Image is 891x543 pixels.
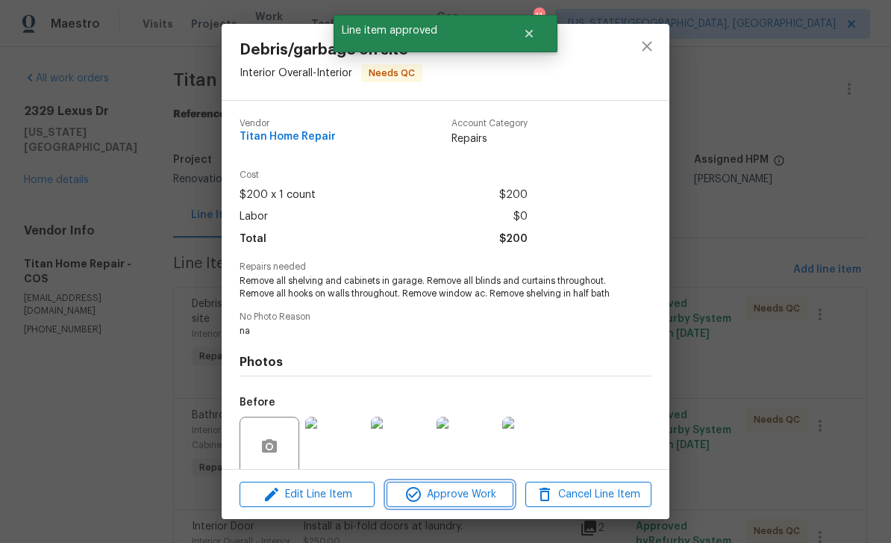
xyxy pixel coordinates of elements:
span: $200 [499,184,528,206]
span: $200 x 1 count [240,184,316,206]
span: Repairs needed [240,262,651,272]
button: Close [504,19,554,49]
span: Remove all shelving and cabinets in garage. Remove all blinds and curtains throughout. Remove all... [240,275,610,300]
span: Debris/garbage on site [240,42,422,58]
span: Approve Work [391,485,508,504]
span: Vendor [240,119,336,128]
span: $200 [499,229,528,250]
button: Edit Line Item [240,482,375,508]
span: Total [240,229,266,250]
span: Interior Overall - Interior [240,68,352,78]
button: Cancel Line Item [525,482,651,508]
span: Cost [240,170,528,180]
span: Edit Line Item [244,485,370,504]
span: Needs QC [363,66,421,81]
span: Titan Home Repair [240,131,336,143]
span: Line item approved [334,15,504,46]
span: Account Category [451,119,528,128]
h4: Photos [240,355,651,370]
span: No Photo Reason [240,312,651,322]
span: Labor [240,206,268,228]
button: Approve Work [387,482,513,508]
button: close [629,28,665,64]
div: 11 [534,9,544,24]
span: Cancel Line Item [530,485,647,504]
span: $0 [513,206,528,228]
h5: Before [240,397,275,408]
span: na [240,325,610,338]
span: Repairs [451,131,528,146]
